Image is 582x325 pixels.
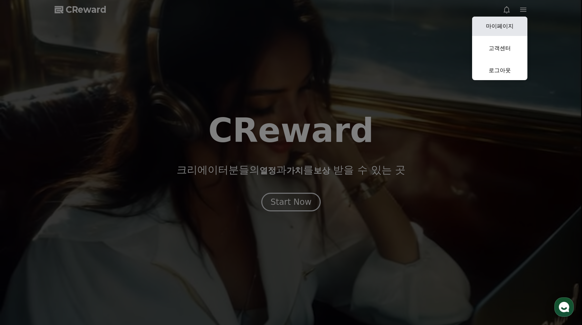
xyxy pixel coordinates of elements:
[89,219,133,236] a: 설정
[472,17,527,80] button: 마이페이지 고객센터 로그아웃
[472,39,527,58] a: 고객센터
[107,229,115,235] span: 설정
[472,17,527,36] a: 마이페이지
[472,61,527,80] a: 로그아웃
[2,219,46,236] a: 홈
[63,230,72,235] span: 대화
[22,229,26,235] span: 홈
[46,219,89,236] a: 대화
